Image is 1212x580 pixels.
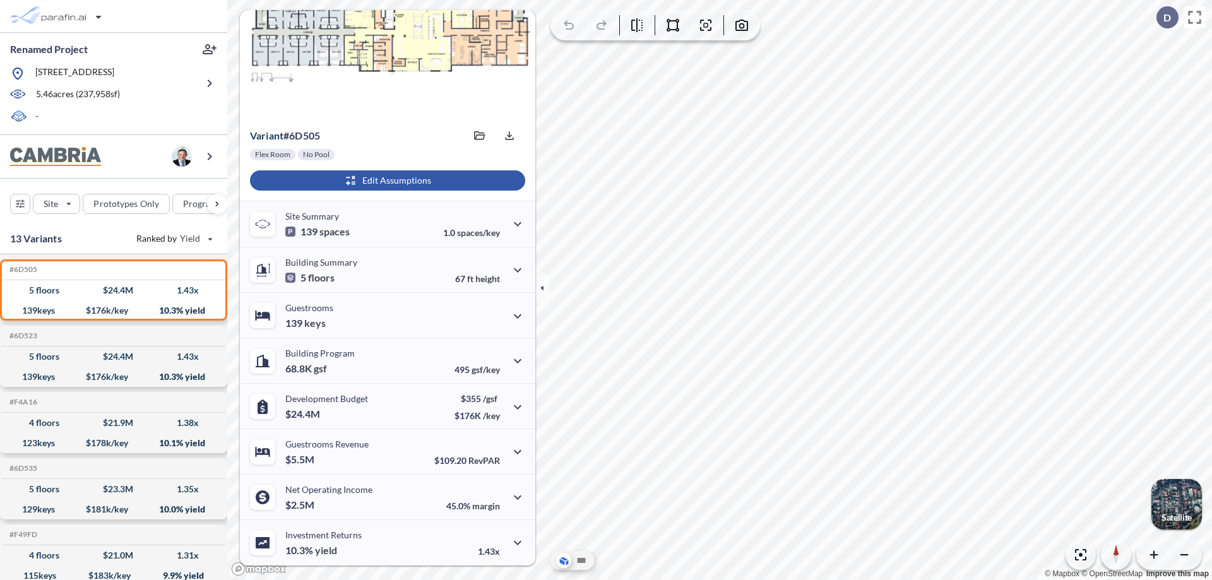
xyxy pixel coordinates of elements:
[483,393,497,404] span: /gsf
[285,439,369,449] p: Guestrooms Revenue
[36,88,120,102] p: 5.46 acres ( 237,958 sf)
[285,362,327,375] p: 68.8K
[7,398,37,406] h5: Click to copy the code
[308,271,335,284] span: floors
[180,232,201,245] span: Yield
[285,302,333,313] p: Guestrooms
[304,317,326,329] span: keys
[1146,569,1209,578] a: Improve this map
[172,194,241,214] button: Program
[255,150,290,160] p: Flex Room
[285,211,339,222] p: Site Summary
[454,364,500,375] p: 495
[44,198,58,210] p: Site
[434,455,500,466] p: $109.20
[1151,479,1202,530] button: Switcher ImageSatellite
[1163,12,1171,23] p: D
[7,530,37,539] h5: Click to copy the code
[472,500,500,511] span: margin
[285,317,326,329] p: 139
[454,393,500,404] p: $355
[443,227,500,238] p: 1.0
[250,170,525,191] button: Edit Assumptions
[7,464,37,473] h5: Click to copy the code
[285,530,362,540] p: Investment Returns
[7,331,37,340] h5: Click to copy the code
[285,484,372,495] p: Net Operating Income
[231,562,287,576] a: Mapbox homepage
[1161,512,1192,523] p: Satellite
[457,227,500,238] span: spaces/key
[285,499,316,511] p: $2.5M
[483,410,500,421] span: /key
[467,273,473,284] span: ft
[478,546,500,557] p: 1.43x
[1081,569,1143,578] a: OpenStreetMap
[250,129,320,142] p: # 6d505
[83,194,170,214] button: Prototypes Only
[315,544,337,557] span: yield
[35,110,39,124] p: -
[183,198,218,210] p: Program
[10,147,101,167] img: BrandImage
[574,553,589,568] button: Site Plan
[314,362,327,375] span: gsf
[472,364,500,375] span: gsf/key
[446,500,500,511] p: 45.0%
[10,42,88,56] p: Renamed Project
[285,348,355,358] p: Building Program
[285,393,368,404] p: Development Budget
[285,225,350,238] p: 139
[126,228,221,249] button: Ranked by Yield
[172,146,192,167] img: user logo
[10,231,62,246] p: 13 Variants
[250,129,283,141] span: Variant
[285,257,357,268] p: Building Summary
[93,198,159,210] p: Prototypes Only
[33,194,80,214] button: Site
[7,265,37,274] h5: Click to copy the code
[285,271,335,284] p: 5
[319,225,350,238] span: spaces
[1045,569,1079,578] a: Mapbox
[35,66,114,81] p: [STREET_ADDRESS]
[285,544,337,557] p: 10.3%
[303,150,330,160] p: No Pool
[475,273,500,284] span: height
[455,273,500,284] p: 67
[454,410,500,421] p: $176K
[468,455,500,466] span: RevPAR
[285,453,316,466] p: $5.5M
[556,553,571,568] button: Aerial View
[285,408,322,420] p: $24.4M
[1151,479,1202,530] img: Switcher Image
